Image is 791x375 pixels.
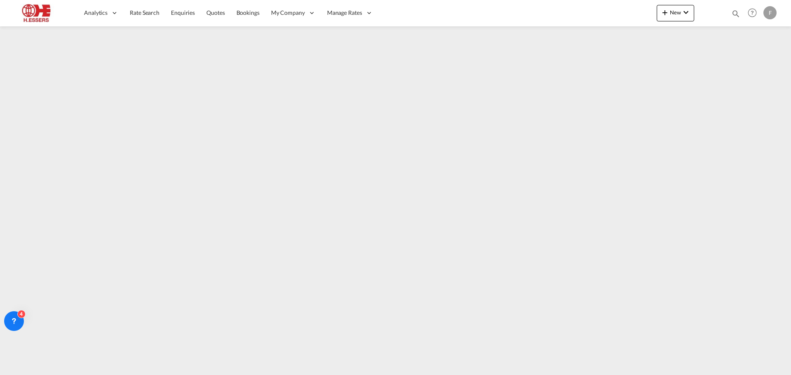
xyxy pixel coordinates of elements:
[171,9,195,16] span: Enquiries
[745,6,763,21] div: Help
[763,6,777,19] div: F
[327,9,362,17] span: Manage Rates
[731,9,740,21] div: icon-magnify
[660,9,691,16] span: New
[206,9,225,16] span: Quotes
[657,5,694,21] button: icon-plus 400-fgNewicon-chevron-down
[12,4,68,22] img: 690005f0ba9d11ee90968bb23dcea500.JPG
[130,9,159,16] span: Rate Search
[745,6,759,20] span: Help
[731,9,740,18] md-icon: icon-magnify
[660,7,670,17] md-icon: icon-plus 400-fg
[84,9,108,17] span: Analytics
[236,9,260,16] span: Bookings
[681,7,691,17] md-icon: icon-chevron-down
[271,9,305,17] span: My Company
